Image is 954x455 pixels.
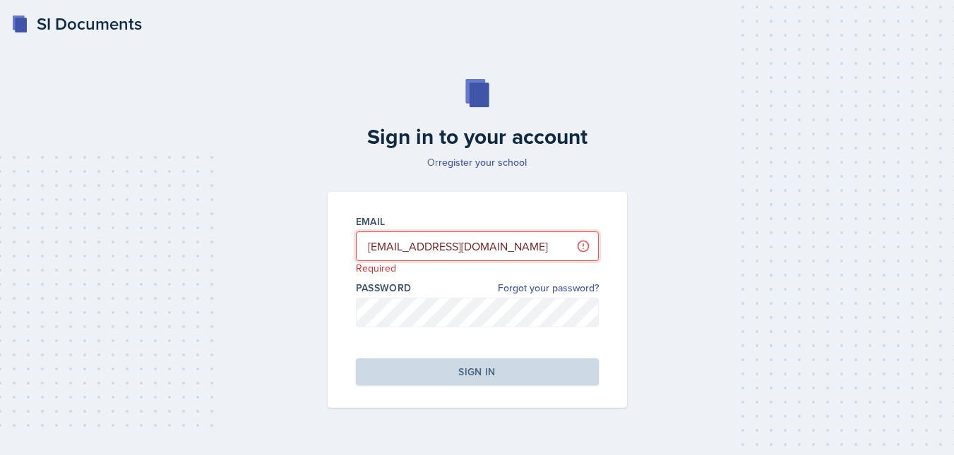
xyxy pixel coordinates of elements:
h2: Sign in to your account [319,124,636,150]
p: Or [319,155,636,169]
a: SI Documents [11,11,142,37]
a: register your school [439,155,527,169]
label: Password [356,281,412,295]
button: Sign in [356,358,599,385]
p: Required [356,261,599,275]
label: Email [356,214,386,229]
input: Email [356,231,599,261]
div: Sign in [458,365,495,379]
a: Forgot your password? [498,281,599,296]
